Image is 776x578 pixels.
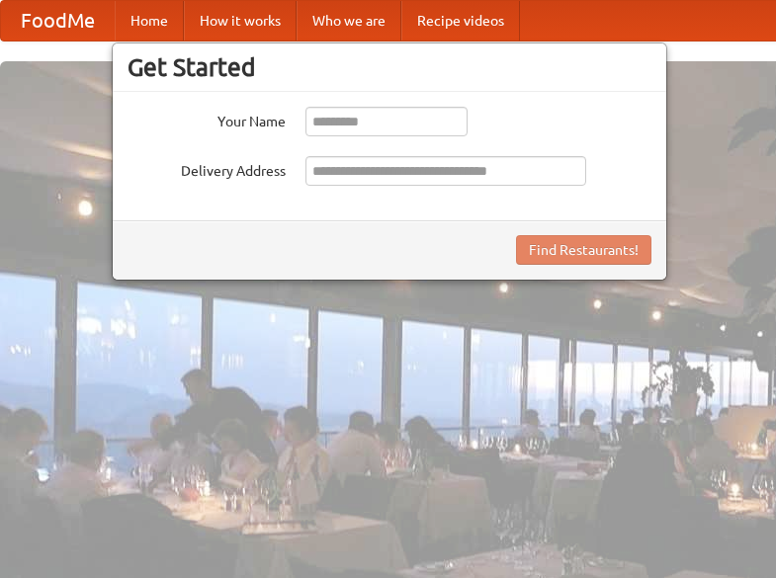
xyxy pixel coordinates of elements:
[128,107,286,131] label: Your Name
[184,1,297,41] a: How it works
[297,1,401,41] a: Who we are
[128,52,651,82] h3: Get Started
[516,235,651,265] button: Find Restaurants!
[115,1,184,41] a: Home
[128,156,286,181] label: Delivery Address
[1,1,115,41] a: FoodMe
[401,1,520,41] a: Recipe videos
